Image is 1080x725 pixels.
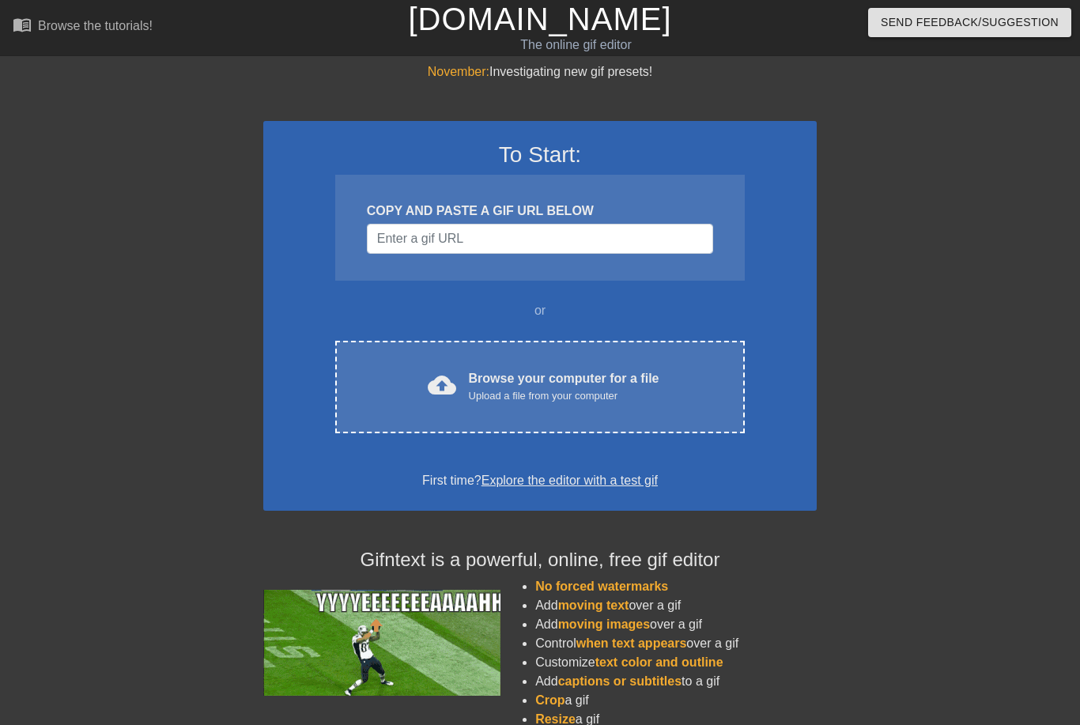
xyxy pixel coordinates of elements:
span: Crop [535,693,565,707]
span: when text appears [576,636,687,650]
img: football_small.gif [263,590,500,696]
li: Add over a gif [535,596,817,615]
input: Username [367,224,713,254]
span: moving images [558,617,650,631]
h4: Gifntext is a powerful, online, free gif editor [263,549,817,572]
div: COPY AND PASTE A GIF URL BELOW [367,202,713,221]
span: captions or subtitles [558,674,682,688]
span: November: [428,65,489,78]
li: Add over a gif [535,615,817,634]
span: moving text [558,599,629,612]
button: Send Feedback/Suggestion [868,8,1071,37]
div: Browse your computer for a file [469,369,659,404]
li: Control over a gif [535,634,817,653]
span: No forced watermarks [535,580,668,593]
span: menu_book [13,15,32,34]
li: Customize [535,653,817,672]
a: Browse the tutorials! [13,15,153,40]
div: Investigating new gif presets! [263,62,817,81]
span: cloud_upload [428,371,456,399]
span: text color and outline [595,655,723,669]
div: or [304,301,776,320]
li: a gif [535,691,817,710]
div: Upload a file from your computer [469,388,659,404]
div: First time? [284,471,796,490]
div: The online gif editor [368,36,784,55]
li: Add to a gif [535,672,817,691]
a: [DOMAIN_NAME] [408,2,671,36]
a: Explore the editor with a test gif [481,474,658,487]
h3: To Start: [284,142,796,168]
div: Browse the tutorials! [38,19,153,32]
span: Send Feedback/Suggestion [881,13,1059,32]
